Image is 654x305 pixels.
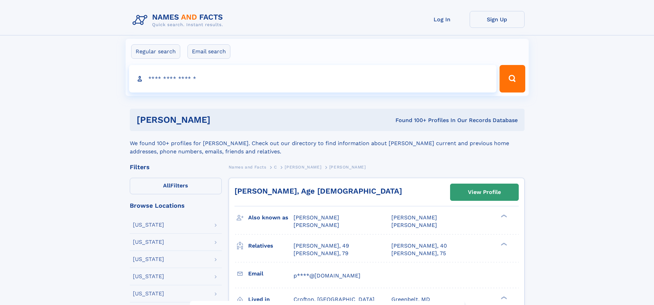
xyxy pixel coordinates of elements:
[234,187,402,195] a: [PERSON_NAME], Age [DEMOGRAPHIC_DATA]
[248,212,294,224] h3: Also known as
[391,296,430,303] span: Greenbelt, MD
[294,250,348,257] a: [PERSON_NAME], 79
[329,165,366,170] span: [PERSON_NAME]
[450,184,518,200] a: View Profile
[499,242,507,246] div: ❯
[229,163,266,171] a: Names and Facts
[187,44,230,59] label: Email search
[248,268,294,280] h3: Email
[294,242,349,250] a: [PERSON_NAME], 49
[294,214,339,221] span: [PERSON_NAME]
[470,11,525,28] a: Sign Up
[468,184,501,200] div: View Profile
[130,131,525,156] div: We found 100+ profiles for [PERSON_NAME]. Check out our directory to find information about [PERS...
[133,257,164,262] div: [US_STATE]
[130,178,222,194] label: Filters
[274,163,277,171] a: C
[391,222,437,228] span: [PERSON_NAME]
[415,11,470,28] a: Log In
[499,214,507,218] div: ❯
[499,295,507,300] div: ❯
[129,65,497,92] input: search input
[294,222,339,228] span: [PERSON_NAME]
[294,296,375,303] span: Crofton, [GEOGRAPHIC_DATA]
[137,116,303,124] h1: [PERSON_NAME]
[303,117,518,124] div: Found 100+ Profiles In Our Records Database
[130,164,222,170] div: Filters
[391,242,447,250] a: [PERSON_NAME], 40
[274,165,277,170] span: C
[163,182,170,189] span: All
[285,165,321,170] span: [PERSON_NAME]
[500,65,525,92] button: Search Button
[133,239,164,245] div: [US_STATE]
[391,250,446,257] a: [PERSON_NAME], 75
[131,44,180,59] label: Regular search
[130,203,222,209] div: Browse Locations
[133,222,164,228] div: [US_STATE]
[130,11,229,30] img: Logo Names and Facts
[285,163,321,171] a: [PERSON_NAME]
[248,240,294,252] h3: Relatives
[133,274,164,279] div: [US_STATE]
[133,291,164,296] div: [US_STATE]
[391,214,437,221] span: [PERSON_NAME]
